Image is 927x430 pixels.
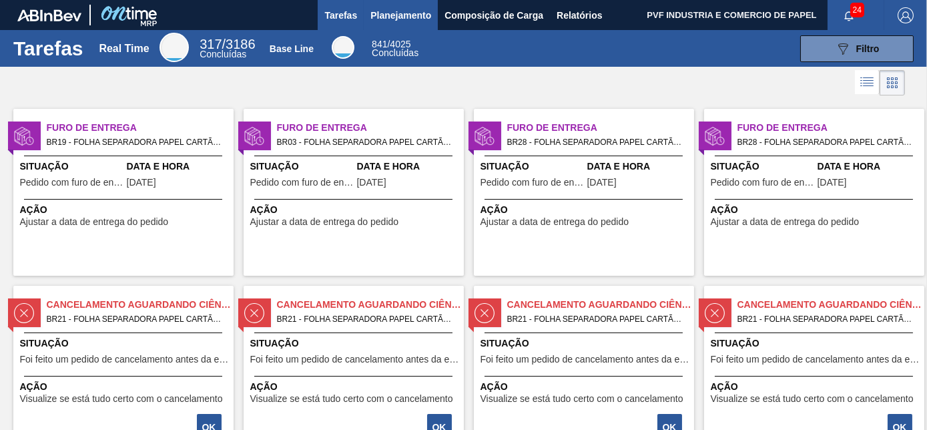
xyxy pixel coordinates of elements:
span: Data e Hora [818,160,921,174]
img: status [475,126,495,146]
span: BR28 - FOLHA SEPARADORA PAPEL CARTÃO Pedido - 1990882 [737,135,914,150]
span: Situação [250,160,354,174]
span: Foi feito um pedido de cancelamento antes da etapa de aguardando faturamento [20,355,230,365]
span: Concluídas [372,47,418,58]
span: BR21 - FOLHA SEPARADORA PAPEL CARTÃO Pedido - 1873698 [47,312,223,327]
span: 05/09/2025, [357,178,386,188]
span: Ajustar a data de entrega do pedido [711,217,860,227]
span: 24 [850,3,864,17]
span: 02/09/2025, [127,178,156,188]
span: Situação [711,337,921,351]
button: Notificações [828,6,870,25]
span: Cancelamento aguardando ciência [47,298,234,312]
button: Filtro [800,35,914,62]
img: status [705,126,725,146]
span: Foi feito um pedido de cancelamento antes da etapa de aguardando faturamento [711,355,921,365]
div: Visão em Lista [855,70,880,95]
span: 28/08/2025, [587,178,617,188]
span: Data e Hora [587,160,691,174]
div: Base Line [270,43,314,54]
div: Real Time [160,33,189,62]
span: Visualize se está tudo certo com o cancelamento [481,394,683,404]
span: Pedido com furo de entrega [20,178,123,188]
span: Ação [250,203,460,217]
span: 29/08/2025, [818,178,847,188]
span: Furo de Entrega [737,121,924,135]
span: 317 [200,37,222,51]
img: status [475,303,495,323]
div: Visão em Cards [880,70,905,95]
div: Base Line [372,40,418,57]
span: Ajustar a data de entrega do pedido [250,217,399,227]
span: Ação [711,380,921,394]
span: Planejamento [370,7,431,23]
span: Filtro [856,43,880,54]
span: Foi feito um pedido de cancelamento antes da etapa de aguardando faturamento [250,355,460,365]
span: Pedido com furo de entrega [481,178,584,188]
span: Ajustar a data de entrega do pedido [20,217,169,227]
img: status [14,126,34,146]
span: Ação [20,203,230,217]
span: Pedido com furo de entrega [250,178,354,188]
img: Logout [898,7,914,23]
span: Situação [481,337,691,351]
span: BR21 - FOLHA SEPARADORA PAPEL CARTÃO Pedido - 1873710 [737,312,914,327]
h1: Tarefas [13,41,83,56]
span: BR21 - FOLHA SEPARADORA PAPEL CARTÃO Pedido - 1873701 [277,312,453,327]
span: 841 [372,39,387,49]
span: Situação [711,160,814,174]
span: BR03 - FOLHA SEPARADORA PAPEL CARTÃO Pedido - 2004532 [277,135,453,150]
span: Data e Hora [127,160,230,174]
span: Furo de Entrega [507,121,694,135]
span: Situação [250,337,460,351]
span: Visualize se está tudo certo com o cancelamento [20,394,223,404]
span: Concluídas [200,49,246,59]
span: Ajustar a data de entrega do pedido [481,217,629,227]
span: Ação [481,380,691,394]
span: Ação [711,203,921,217]
span: Furo de Entrega [47,121,234,135]
span: BR19 - FOLHA SEPARADORA PAPEL CARTÃO Pedido - 2004527 [47,135,223,150]
span: Composição de Carga [444,7,543,23]
span: Visualize se está tudo certo com o cancelamento [711,394,914,404]
span: Pedido com furo de entrega [711,178,814,188]
span: Ação [20,380,230,394]
span: BR28 - FOLHA SEPARADORA PAPEL CARTÃO Pedido - 1975298 [507,135,683,150]
span: Visualize se está tudo certo com o cancelamento [250,394,453,404]
div: Real Time [200,39,255,59]
span: Cancelamento aguardando ciência [277,298,464,312]
span: Ação [250,380,460,394]
span: Situação [481,160,584,174]
span: Ação [481,203,691,217]
div: Base Line [332,36,354,59]
span: Foi feito um pedido de cancelamento antes da etapa de aguardando faturamento [481,355,691,365]
span: Situação [20,160,123,174]
img: status [705,303,725,323]
span: Relatórios [557,7,602,23]
span: Cancelamento aguardando ciência [737,298,924,312]
span: Cancelamento aguardando ciência [507,298,694,312]
span: Furo de Entrega [277,121,464,135]
img: status [14,303,34,323]
div: Real Time [99,43,149,55]
img: status [244,303,264,323]
span: / 3186 [200,37,255,51]
span: Situação [20,337,230,351]
span: BR21 - FOLHA SEPARADORA PAPEL CARTÃO Pedido - 1873707 [507,312,683,327]
span: / 4025 [372,39,410,49]
span: Data e Hora [357,160,460,174]
img: TNhmsLtSVTkK8tSr43FrP2fwEKptu5GPRR3wAAAABJRU5ErkJggg== [17,9,81,21]
img: status [244,126,264,146]
span: Tarefas [324,7,357,23]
